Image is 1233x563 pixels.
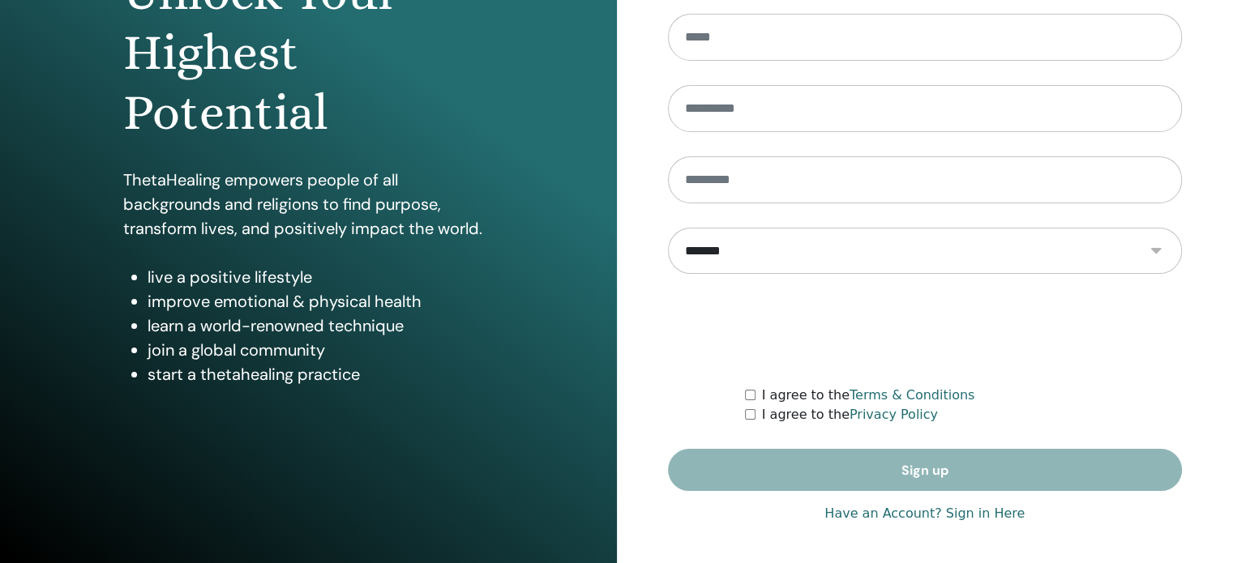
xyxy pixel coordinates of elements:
[850,407,938,422] a: Privacy Policy
[148,362,494,386] li: start a thetahealing practice
[148,313,494,338] li: learn a world-renowned technique
[148,265,494,289] li: live a positive lifestyle
[762,405,938,424] label: I agree to the
[148,289,494,313] li: improve emotional & physical health
[850,387,974,403] a: Terms & Conditions
[824,504,1025,523] a: Have an Account? Sign in Here
[762,386,975,405] label: I agree to the
[123,168,494,241] p: ThetaHealing empowers people of all backgrounds and religions to find purpose, transform lives, a...
[148,338,494,362] li: join a global community
[802,298,1048,361] iframe: reCAPTCHA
